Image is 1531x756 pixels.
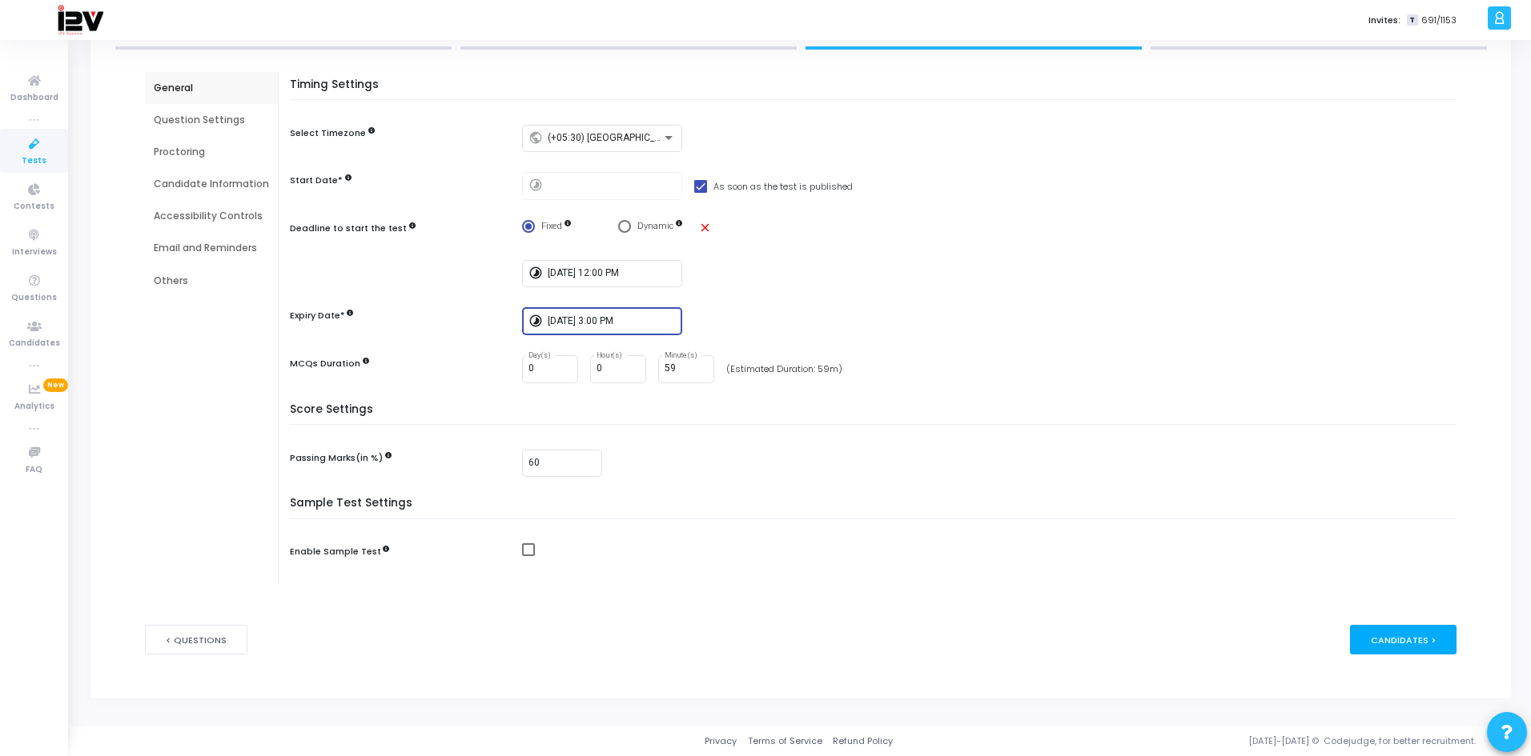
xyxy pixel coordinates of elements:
div: General [154,81,269,95]
mat-icon: close [698,221,712,234]
div: Accessibility Controls [154,209,269,223]
h5: Sample Test Settings [290,497,1465,519]
div: [DATE]-[DATE] © Codejudge, for better recruitment. [893,734,1511,748]
label: Expiry Date* [290,309,353,322]
span: Contests [14,200,54,214]
h5: Timing Settings [290,78,1465,101]
a: Terms of Service [748,734,822,748]
div: Candidate Information [154,177,269,191]
div: Others [154,274,269,288]
label: Invites: [1368,14,1400,27]
mat-icon: public [528,130,548,149]
label: Start Date* [290,174,343,187]
label: Deadline to start the test [290,222,407,235]
a: Refund Policy [833,734,893,748]
label: Enable Sample Test [290,545,389,558]
span: Candidates [9,337,60,350]
span: Interviews [12,246,57,259]
button: < Questions [145,625,247,654]
mat-icon: timelapse [528,265,548,284]
div: Email and Reminders [154,241,269,255]
span: FAQ [26,463,42,477]
span: 3 [806,17,816,42]
span: As soon as the test is published [713,177,853,196]
span: 2 [460,17,471,42]
div: Question Settings [154,113,269,127]
span: 1 [115,17,122,42]
span: Questions [11,291,57,305]
div: Proctoring [154,145,269,159]
div: Candidates > [1350,625,1457,654]
mat-radio-group: Select confirmation [522,220,682,234]
span: T [1407,14,1417,26]
label: MCQs Duration [290,357,369,370]
span: Dynamic [637,221,673,231]
span: (+05:30) [GEOGRAPHIC_DATA]/[GEOGRAPHIC_DATA] [548,132,778,143]
label: Select Timezone [290,126,366,140]
mat-icon: timelapse [528,313,548,332]
a: Privacy [705,734,737,748]
mat-icon: timelapse [528,177,548,196]
h5: Score Settings [290,403,1465,426]
span: Dashboard [10,91,58,105]
span: Tests [22,154,46,168]
span: 4 [1151,17,1163,42]
span: Analytics [14,400,54,414]
label: Passing Marks(in %) [290,451,383,465]
img: logo [57,4,103,36]
span: New [43,378,68,392]
span: Fixed [541,221,562,231]
div: (Estimated Duration: 59m) [726,362,842,376]
span: 691/1153 [1421,14,1457,27]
